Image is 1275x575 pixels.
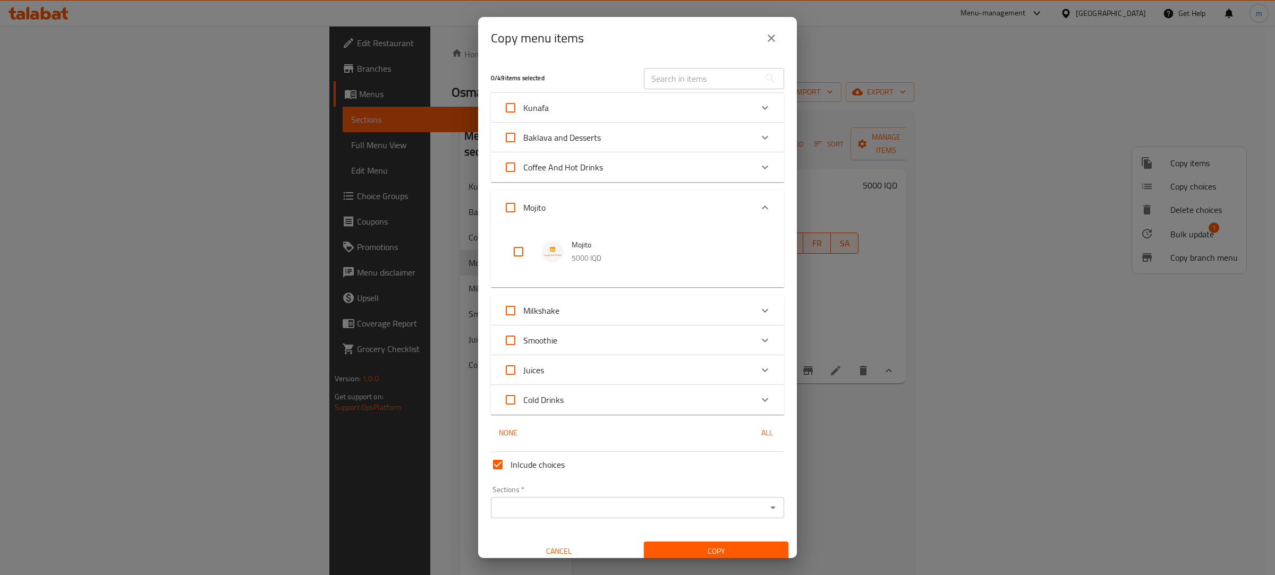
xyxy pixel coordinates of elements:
span: Cold Drinks [523,392,564,408]
label: Acknowledge [498,357,544,383]
button: None [491,423,525,443]
span: Juices [523,362,544,378]
div: Expand [491,123,784,152]
button: close [759,25,784,51]
button: Open [766,500,780,515]
h2: Copy menu items [491,30,584,47]
span: None [495,426,521,440]
button: Cancel [487,542,631,561]
label: Acknowledge [498,155,603,180]
span: Baklava and Desserts [523,130,601,145]
span: Milkshake [523,303,559,319]
span: Kunafa [523,100,549,116]
span: Coffee And Hot Drinks [523,159,603,175]
span: All [754,426,780,440]
input: Search in items [644,68,760,89]
span: Mojito [572,238,763,252]
div: Expand [491,225,784,287]
button: All [750,423,784,443]
label: Acknowledge [498,125,601,150]
img: Mojito [542,241,563,262]
span: Inlcude choices [511,458,565,471]
input: Select section [494,500,763,515]
div: Expand [491,296,784,325]
span: Copy [652,545,780,558]
div: Expand [491,93,784,123]
p: 5000 IQD [572,252,763,265]
label: Acknowledge [498,328,557,353]
label: Acknowledge [498,195,546,220]
span: Smoothie [523,332,557,348]
label: Acknowledge [498,95,549,121]
div: Expand [491,191,784,225]
span: Mojito [523,200,546,216]
label: Acknowledge [498,387,564,413]
div: Expand [491,325,784,355]
h5: 0 / 49 items selected [491,74,631,83]
label: Acknowledge [498,298,559,323]
div: Expand [491,152,784,182]
div: Expand [491,355,784,385]
div: Expand [491,385,784,415]
span: Cancel [491,545,627,558]
button: Copy [644,542,788,561]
